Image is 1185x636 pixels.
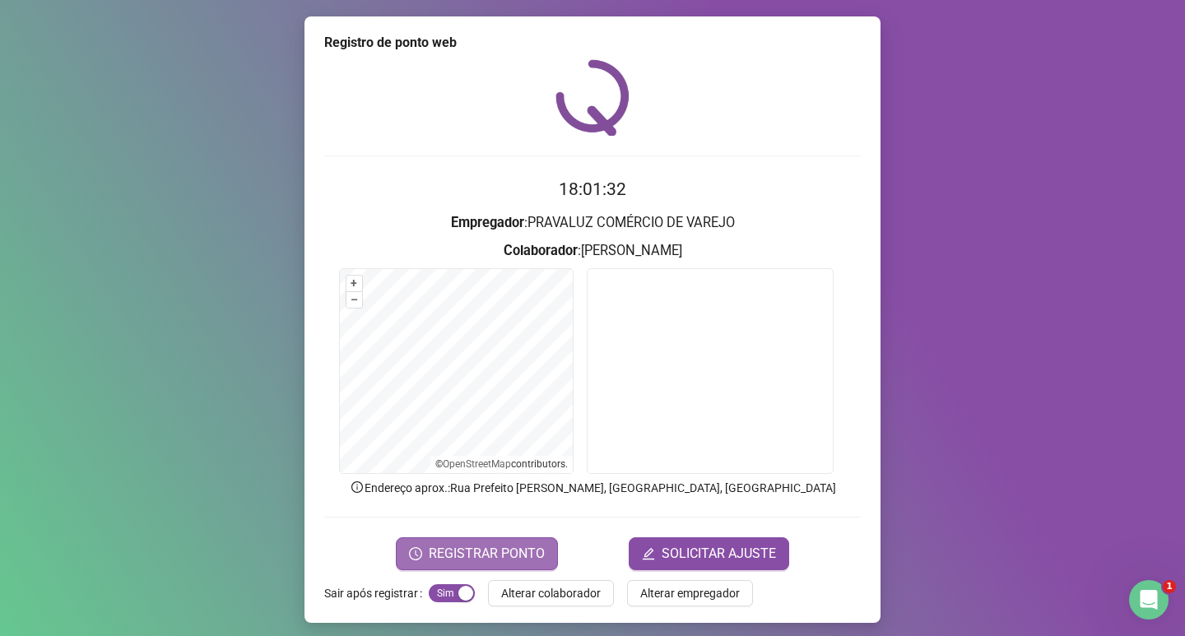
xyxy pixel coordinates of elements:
[324,479,861,497] p: Endereço aprox. : Rua Prefeito [PERSON_NAME], [GEOGRAPHIC_DATA], [GEOGRAPHIC_DATA]
[559,179,626,199] time: 18:01:32
[324,240,861,262] h3: : [PERSON_NAME]
[429,544,545,564] span: REGISTRAR PONTO
[324,33,861,53] div: Registro de ponto web
[451,215,524,230] strong: Empregador
[640,584,740,602] span: Alterar empregador
[642,547,655,560] span: edit
[324,580,429,606] label: Sair após registrar
[627,580,753,606] button: Alterar empregador
[346,292,362,308] button: –
[662,544,776,564] span: SOLICITAR AJUSTE
[435,458,568,470] li: © contributors.
[504,243,578,258] strong: Colaborador
[488,580,614,606] button: Alterar colaborador
[324,212,861,234] h3: : PRAVALUZ COMÉRCIO DE VAREJO
[396,537,558,570] button: REGISTRAR PONTO
[350,480,365,494] span: info-circle
[501,584,601,602] span: Alterar colaborador
[409,547,422,560] span: clock-circle
[1129,580,1169,620] iframe: Intercom live chat
[555,59,630,136] img: QRPoint
[346,276,362,291] button: +
[443,458,511,470] a: OpenStreetMap
[629,537,789,570] button: editSOLICITAR AJUSTE
[1163,580,1176,593] span: 1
